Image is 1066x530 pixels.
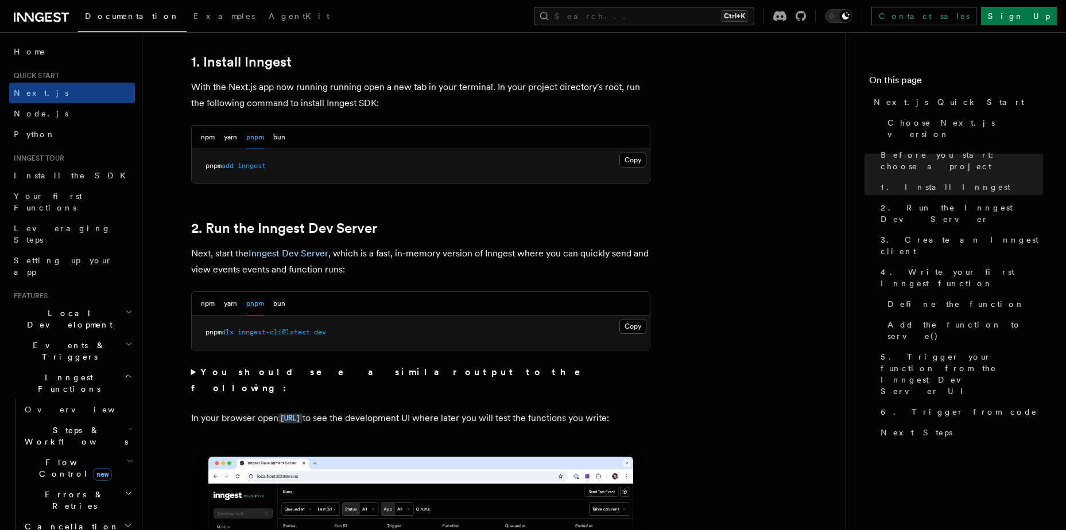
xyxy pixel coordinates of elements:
[869,92,1043,112] a: Next.js Quick Start
[269,11,330,21] span: AgentKit
[201,126,215,149] button: npm
[187,3,262,31] a: Examples
[222,162,234,170] span: add
[887,117,1043,140] span: Choose Next.js version
[881,234,1043,257] span: 3. Create an Inngest client
[871,7,976,25] a: Contact sales
[876,262,1043,294] a: 4. Write your first Inngest function
[883,294,1043,314] a: Define the function
[534,7,754,25] button: Search...Ctrl+K
[238,162,266,170] span: inngest
[881,202,1043,225] span: 2. Run the Inngest Dev Server
[191,245,650,278] p: Next, start the , which is a fast, in-memory version of Inngest where you can quickly send and vi...
[9,218,135,250] a: Leveraging Steps
[9,71,59,80] span: Quick start
[9,340,125,363] span: Events & Triggers
[20,484,135,516] button: Errors & Retries
[20,452,135,484] button: Flow Controlnew
[246,292,264,315] button: pnpm
[278,412,303,423] a: [URL]
[191,220,377,236] a: 2. Run the Inngest Dev Server
[825,9,852,23] button: Toggle dark mode
[262,3,336,31] a: AgentKit
[206,328,222,336] span: pnpm
[9,307,125,330] span: Local Development
[238,328,310,336] span: inngest-cli@latest
[9,372,124,395] span: Inngest Functions
[869,73,1043,92] h4: On this page
[876,346,1043,402] a: 5. Trigger your function from the Inngest Dev Server UI
[278,414,303,423] code: [URL]
[20,457,126,480] span: Flow Control
[881,351,1043,397] span: 5. Trigger your function from the Inngest Dev Server UI
[25,405,143,414] span: Overview
[876,229,1043,262] a: 3. Create an Inngest client
[887,319,1043,342] span: Add the function to serve()
[722,10,747,22] kbd: Ctrl+K
[14,46,46,57] span: Home
[883,314,1043,346] a: Add the function to serve()
[9,303,135,335] button: Local Development
[273,126,285,149] button: bun
[883,112,1043,145] a: Choose Next.js version
[9,186,135,218] a: Your first Functions
[9,41,135,62] a: Home
[93,468,112,481] span: new
[14,171,133,180] span: Install the SDK
[887,298,1025,310] span: Define the function
[78,3,187,32] a: Documentation
[20,424,128,447] span: Steps & Workflows
[314,328,326,336] span: dev
[9,124,135,145] a: Python
[619,319,646,334] button: Copy
[9,250,135,282] a: Setting up your app
[85,11,180,21] span: Documentation
[20,489,125,512] span: Errors & Retries
[201,292,215,315] button: npm
[9,367,135,399] button: Inngest Functions
[191,54,292,70] a: 1. Install Inngest
[876,145,1043,177] a: Before you start: choose a project
[9,83,135,103] a: Next.js
[14,109,68,118] span: Node.js
[14,88,68,98] span: Next.js
[14,192,82,212] span: Your first Functions
[881,406,1037,418] span: 6. Trigger from code
[9,291,48,301] span: Features
[224,126,237,149] button: yarn
[9,165,135,186] a: Install the SDK
[9,335,135,367] button: Events & Triggers
[191,364,650,396] summary: You should see a similar output to the following:
[193,11,255,21] span: Examples
[191,410,650,427] p: In your browser open to see the development UI where later you will test the functions you write:
[876,422,1043,443] a: Next Steps
[20,399,135,420] a: Overview
[273,292,285,315] button: bun
[14,224,111,244] span: Leveraging Steps
[9,154,64,163] span: Inngest tour
[619,153,646,167] button: Copy
[191,367,597,393] strong: You should see a similar output to the following:
[191,79,650,111] p: With the Next.js app now running running open a new tab in your terminal. In your project directo...
[20,420,135,452] button: Steps & Workflows
[224,292,237,315] button: yarn
[246,126,264,149] button: pnpm
[876,177,1043,197] a: 1. Install Inngest
[249,248,328,259] a: Inngest Dev Server
[881,427,952,438] span: Next Steps
[14,256,113,276] span: Setting up your app
[881,181,1010,193] span: 1. Install Inngest
[981,7,1057,25] a: Sign Up
[874,96,1024,108] span: Next.js Quick Start
[881,266,1043,289] span: 4. Write your first Inngest function
[881,149,1043,172] span: Before you start: choose a project
[206,162,222,170] span: pnpm
[876,197,1043,229] a: 2. Run the Inngest Dev Server
[876,402,1043,422] a: 6. Trigger from code
[222,328,234,336] span: dlx
[14,130,56,139] span: Python
[9,103,135,124] a: Node.js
